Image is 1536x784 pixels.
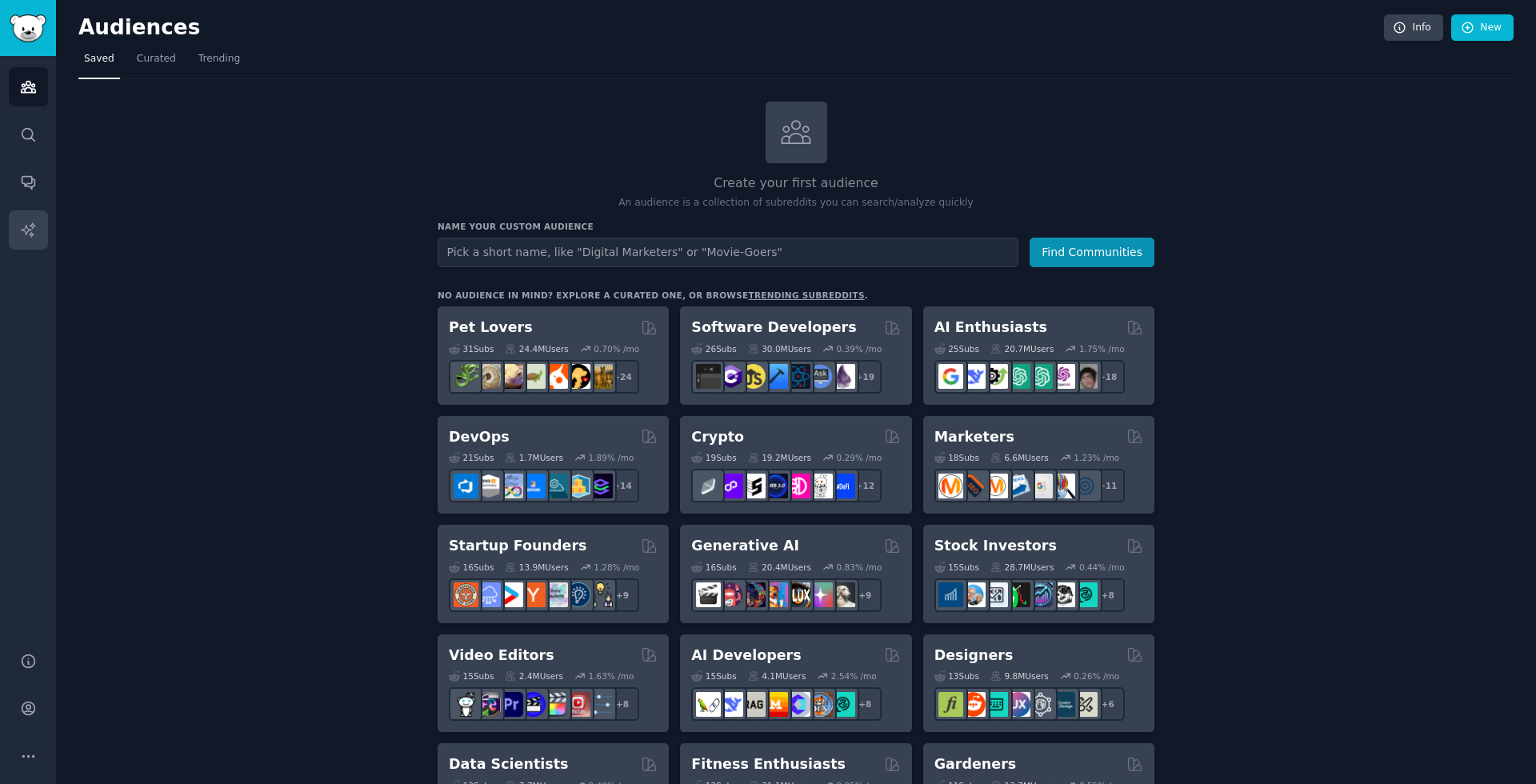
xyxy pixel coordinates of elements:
img: startup [498,582,523,607]
div: 0.70 % /mo [594,343,639,354]
img: azuredevops [454,474,478,498]
h2: Fitness Enthusiasts [691,754,846,774]
div: + 9 [848,578,882,612]
img: editors [476,692,501,717]
div: 15 Sub s [691,670,736,682]
h2: Video Editors [449,646,554,666]
img: OpenSourceAI [786,692,810,717]
h2: Marketers [934,427,1014,447]
img: defi_ [830,474,855,498]
span: Curated [137,52,176,66]
button: Find Communities [1030,238,1154,267]
a: Trending [193,46,246,79]
img: sdforall [763,582,788,607]
div: 1.63 % /mo [589,670,634,682]
div: 19 Sub s [691,452,736,463]
img: PlatformEngineers [588,474,613,498]
img: postproduction [588,692,613,717]
div: 13 Sub s [934,670,979,682]
div: 26 Sub s [691,343,736,354]
h2: Stock Investors [934,536,1057,556]
img: chatgpt_promptDesign [1006,364,1030,389]
img: content_marketing [938,474,963,498]
div: 16 Sub s [691,562,736,573]
img: software [696,364,721,389]
a: New [1451,14,1514,42]
img: DreamBooth [830,582,855,607]
img: SaaS [476,582,501,607]
div: 16 Sub s [449,562,494,573]
img: dividends [938,582,963,607]
img: OnlineMarketing [1073,474,1098,498]
div: 2.54 % /mo [831,670,877,682]
img: LangChain [696,692,721,717]
img: Trading [1006,582,1030,607]
img: 0xPolygon [718,474,743,498]
div: + 8 [606,687,639,721]
div: 0.39 % /mo [837,343,882,354]
img: typography [938,692,963,717]
p: An audience is a collection of subreddits you can search/analyze quickly [438,196,1154,210]
h2: Gardeners [934,754,1017,774]
div: 19.2M Users [748,452,811,463]
a: Saved [78,46,120,79]
div: 20.4M Users [748,562,811,573]
img: technicalanalysis [1073,582,1098,607]
img: dogbreed [588,364,613,389]
img: MarketingResearch [1050,474,1075,498]
img: elixir [830,364,855,389]
img: DeepSeek [718,692,743,717]
div: 24.4M Users [505,343,568,354]
div: 15 Sub s [449,670,494,682]
img: premiere [498,692,523,717]
div: 20.7M Users [990,343,1054,354]
img: Docker_DevOps [498,474,523,498]
div: + 18 [1091,360,1125,394]
div: No audience in mind? Explore a curated one, or browse . [438,290,868,301]
div: 25 Sub s [934,343,979,354]
img: gopro [454,692,478,717]
h2: DevOps [449,427,510,447]
img: dalle2 [718,582,743,607]
div: + 12 [848,469,882,502]
div: 31 Sub s [449,343,494,354]
span: Saved [84,52,114,66]
img: CryptoNews [808,474,833,498]
div: 1.89 % /mo [589,452,634,463]
img: UXDesign [1006,692,1030,717]
h2: Audiences [78,15,1384,41]
img: Youtubevideo [566,692,590,717]
h2: Designers [934,646,1014,666]
div: 1.75 % /mo [1079,343,1125,354]
div: 1.23 % /mo [1074,452,1119,463]
img: aws_cdk [566,474,590,498]
img: DevOpsLinks [521,474,546,498]
img: DeepSeek [961,364,986,389]
div: + 8 [1091,578,1125,612]
div: + 14 [606,469,639,502]
img: web3 [763,474,788,498]
img: OpenAIDev [1050,364,1075,389]
h2: Data Scientists [449,754,568,774]
h2: Pet Lovers [449,318,533,338]
img: ethstaker [741,474,766,498]
img: herpetology [454,364,478,389]
img: llmops [808,692,833,717]
h3: Name your custom audience [438,221,1154,232]
img: platformengineering [543,474,568,498]
div: 0.29 % /mo [837,452,882,463]
img: MistralAI [763,692,788,717]
img: AIDevelopersSociety [830,692,855,717]
div: 1.28 % /mo [594,562,639,573]
img: AskMarketing [983,474,1008,498]
img: learndesign [1050,692,1075,717]
div: + 9 [606,578,639,612]
a: Curated [131,46,182,79]
div: 0.83 % /mo [837,562,882,573]
img: StocksAndTrading [1028,582,1053,607]
img: leopardgeckos [498,364,523,389]
img: Entrepreneurship [566,582,590,607]
div: 0.26 % /mo [1074,670,1119,682]
img: ValueInvesting [961,582,986,607]
h2: Crypto [691,427,744,447]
